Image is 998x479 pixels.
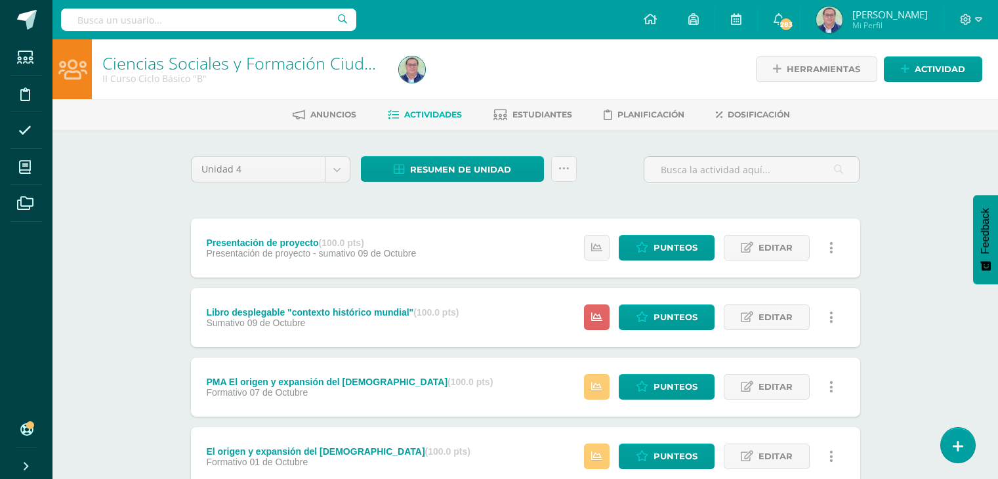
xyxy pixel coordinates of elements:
span: Anuncios [310,110,356,119]
h1: Ciencias Sociales y Formación Ciudadana [102,54,383,72]
span: Editar [759,444,793,469]
a: Unidad 4 [192,157,350,182]
div: El origen y expansión del [DEMOGRAPHIC_DATA] [206,446,470,457]
div: PMA El origen y expansión del [DEMOGRAPHIC_DATA] [206,377,493,387]
img: eac5640a810b8dcfe6ce893a14069202.png [399,56,425,83]
span: Sumativo [206,318,244,328]
strong: (100.0 pts) [425,446,470,457]
span: Actividad [915,57,965,81]
span: Unidad 4 [201,157,315,182]
span: Formativo [206,387,247,398]
span: Dosificación [728,110,790,119]
span: Punteos [654,444,697,469]
input: Busca la actividad aquí... [644,157,859,182]
a: Herramientas [756,56,877,82]
span: Planificación [617,110,684,119]
div: Presentación de proyecto [206,238,416,248]
a: Actividades [388,104,462,125]
strong: (100.0 pts) [447,377,493,387]
span: 283 [779,17,793,31]
a: Estudiantes [493,104,572,125]
img: eac5640a810b8dcfe6ce893a14069202.png [816,7,842,33]
span: 09 de Octubre [358,248,417,259]
div: II Curso Ciclo Básico 'B' [102,72,383,85]
span: 07 de Octubre [250,387,308,398]
div: Libro desplegable "contexto histórico mundial" [206,307,459,318]
a: Dosificación [716,104,790,125]
span: Punteos [654,236,697,260]
span: 01 de Octubre [250,457,308,467]
span: Editar [759,305,793,329]
a: Punteos [619,304,715,330]
a: Ciencias Sociales y Formación Ciudadana [102,52,409,74]
button: Feedback - Mostrar encuesta [973,195,998,284]
a: Actividad [884,56,982,82]
strong: (100.0 pts) [413,307,459,318]
a: Planificación [604,104,684,125]
span: 09 de Octubre [247,318,306,328]
a: Resumen de unidad [361,156,544,182]
span: Estudiantes [512,110,572,119]
a: Punteos [619,444,715,469]
strong: (100.0 pts) [319,238,364,248]
span: Presentación de proyecto - sumativo [206,248,355,259]
a: Punteos [619,374,715,400]
a: Punteos [619,235,715,260]
span: Editar [759,375,793,399]
a: Anuncios [293,104,356,125]
span: Editar [759,236,793,260]
span: [PERSON_NAME] [852,8,928,21]
span: Punteos [654,305,697,329]
span: Punteos [654,375,697,399]
span: Actividades [404,110,462,119]
input: Busca un usuario... [61,9,356,31]
span: Formativo [206,457,247,467]
span: Mi Perfil [852,20,928,31]
span: Herramientas [787,57,860,81]
span: Feedback [980,208,991,254]
span: Resumen de unidad [410,157,511,182]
